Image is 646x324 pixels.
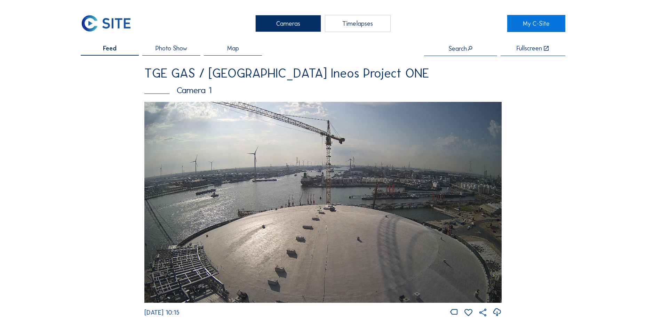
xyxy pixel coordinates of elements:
[517,45,542,52] div: Fullscreen
[507,15,565,32] a: My C-Site
[103,45,117,51] span: Feed
[81,15,131,32] img: C-SITE Logo
[144,67,502,80] div: TGE GAS / [GEOGRAPHIC_DATA] Ineos Project ONE
[144,102,502,303] img: Image
[144,86,502,95] div: Camera 1
[144,309,180,316] span: [DATE] 10:15
[227,45,239,51] span: Map
[325,15,391,32] div: Timelapses
[255,15,321,32] div: Cameras
[155,45,187,51] span: Photo Show
[81,15,139,32] a: C-SITE Logo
